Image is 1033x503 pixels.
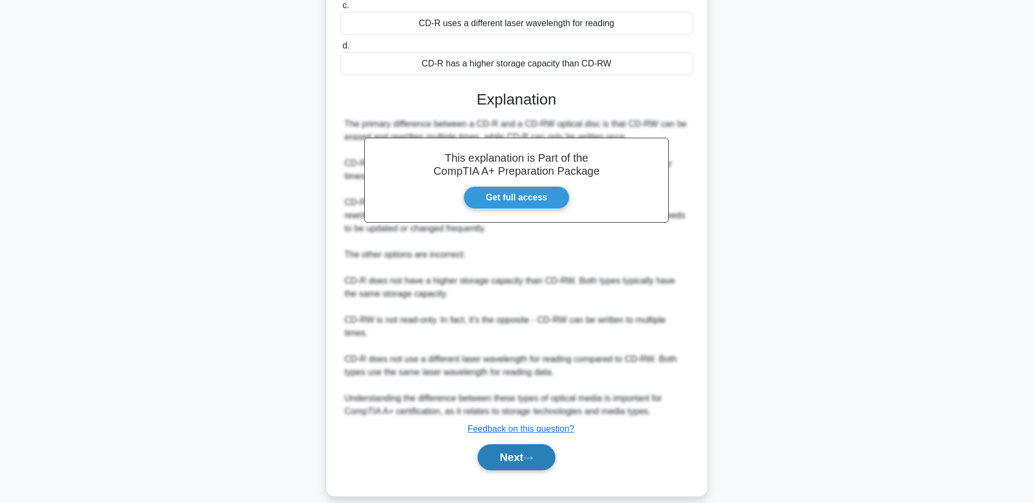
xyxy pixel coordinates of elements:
a: Feedback on this question? [468,424,574,433]
span: d. [343,41,350,50]
span: c. [343,1,349,10]
a: Get full access [463,186,570,209]
div: CD-R has a higher storage capacity than CD-RW [340,52,693,75]
button: Next [478,444,555,470]
h3: Explanation [347,90,687,109]
div: The primary difference between a CD-R and a CD-RW optical disc is that CD-RW can be erased and re... [345,118,689,418]
div: CD-R uses a different laser wavelength for reading [340,12,693,35]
